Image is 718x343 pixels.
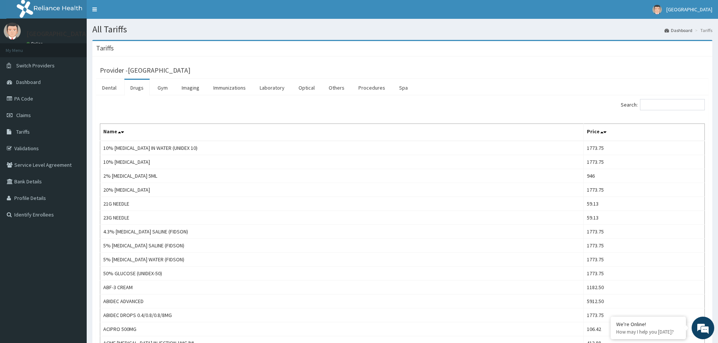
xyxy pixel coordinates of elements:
td: 1182.50 [584,280,705,294]
a: Spa [393,80,414,96]
td: 10% [MEDICAL_DATA] IN WATER (UNIDEX 10) [100,141,584,155]
a: Dental [96,80,122,96]
td: 2% [MEDICAL_DATA] 5ML [100,169,584,183]
td: 1773.75 [584,225,705,239]
td: 59.13 [584,197,705,211]
span: Dashboard [16,79,41,85]
td: 1773.75 [584,239,705,253]
td: 1773.75 [584,253,705,267]
td: 1773.75 [584,141,705,155]
td: 10% [MEDICAL_DATA] [100,155,584,169]
td: ABF-3 CREAM [100,280,584,294]
td: ABIDEC DROPS 0.4/0.8/0.8/8MG [100,308,584,322]
td: 23G NEEDLE [100,211,584,225]
td: 106.42 [584,322,705,336]
a: Procedures [352,80,391,96]
td: 946 [584,169,705,183]
a: Gym [152,80,174,96]
h3: Provider - [GEOGRAPHIC_DATA] [100,67,190,74]
div: Chat with us now [39,42,127,52]
td: 5912.50 [584,294,705,308]
img: d_794563401_company_1708531726252_794563401 [14,38,31,56]
a: Immunizations [207,80,252,96]
td: 21G NEEDLE [100,197,584,211]
a: Optical [292,80,321,96]
a: Online [26,41,44,46]
a: Laboratory [254,80,291,96]
a: Dashboard [664,27,692,34]
td: 1773.75 [584,183,705,197]
li: Tariffs [693,27,712,34]
h1: All Tariffs [92,24,712,34]
a: Others [323,80,351,96]
a: Imaging [176,80,205,96]
input: Search: [640,99,705,110]
td: 59.13 [584,211,705,225]
span: Switch Providers [16,62,55,69]
td: 5% [MEDICAL_DATA] SALINE (FIDSON) [100,239,584,253]
th: Price [584,124,705,141]
th: Name [100,124,584,141]
p: How may I help you today? [616,329,680,335]
td: 20% [MEDICAL_DATA] [100,183,584,197]
td: 1773.75 [584,267,705,280]
span: Tariffs [16,128,30,135]
span: We're online! [44,95,104,171]
a: Drugs [124,80,150,96]
img: User Image [652,5,662,14]
td: ACIPRO 500MG [100,322,584,336]
td: 4.3% [MEDICAL_DATA] SALINE (FIDSON) [100,225,584,239]
h3: Tariffs [96,45,114,52]
label: Search: [621,99,705,110]
div: We're Online! [616,321,680,328]
textarea: Type your message and hit 'Enter' [4,206,144,232]
span: Claims [16,112,31,119]
div: Minimize live chat window [124,4,142,22]
span: [GEOGRAPHIC_DATA] [666,6,712,13]
td: 50% GLUCOSE (UNIDEX-50) [100,267,584,280]
p: [GEOGRAPHIC_DATA] [26,30,89,37]
td: 5% [MEDICAL_DATA] WATER (FIDSON) [100,253,584,267]
img: User Image [4,23,21,40]
td: 1773.75 [584,308,705,322]
td: 1773.75 [584,155,705,169]
td: ABIDEC ADVANCED [100,294,584,308]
